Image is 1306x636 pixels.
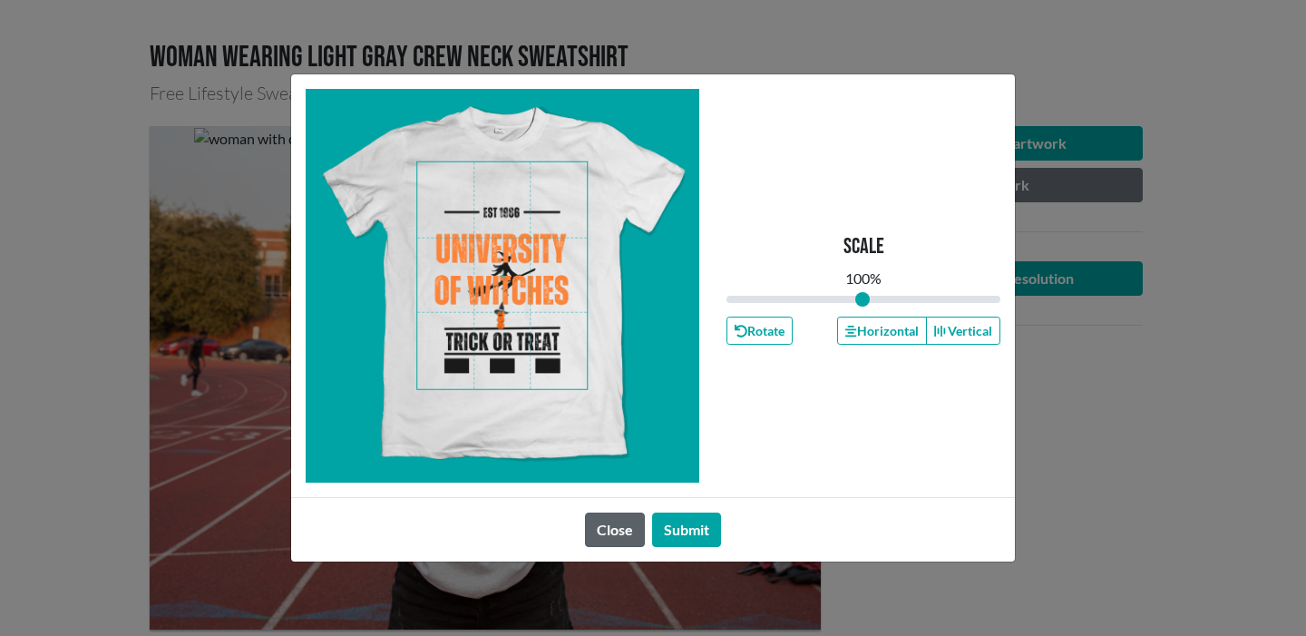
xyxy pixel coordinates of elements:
button: Submit [652,513,721,547]
button: Close [585,513,645,547]
button: Horizontal [837,317,926,345]
p: Scale [843,234,884,260]
div: 100 % [845,268,882,289]
button: Vertical [926,317,1000,345]
button: Rotate [726,317,793,345]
